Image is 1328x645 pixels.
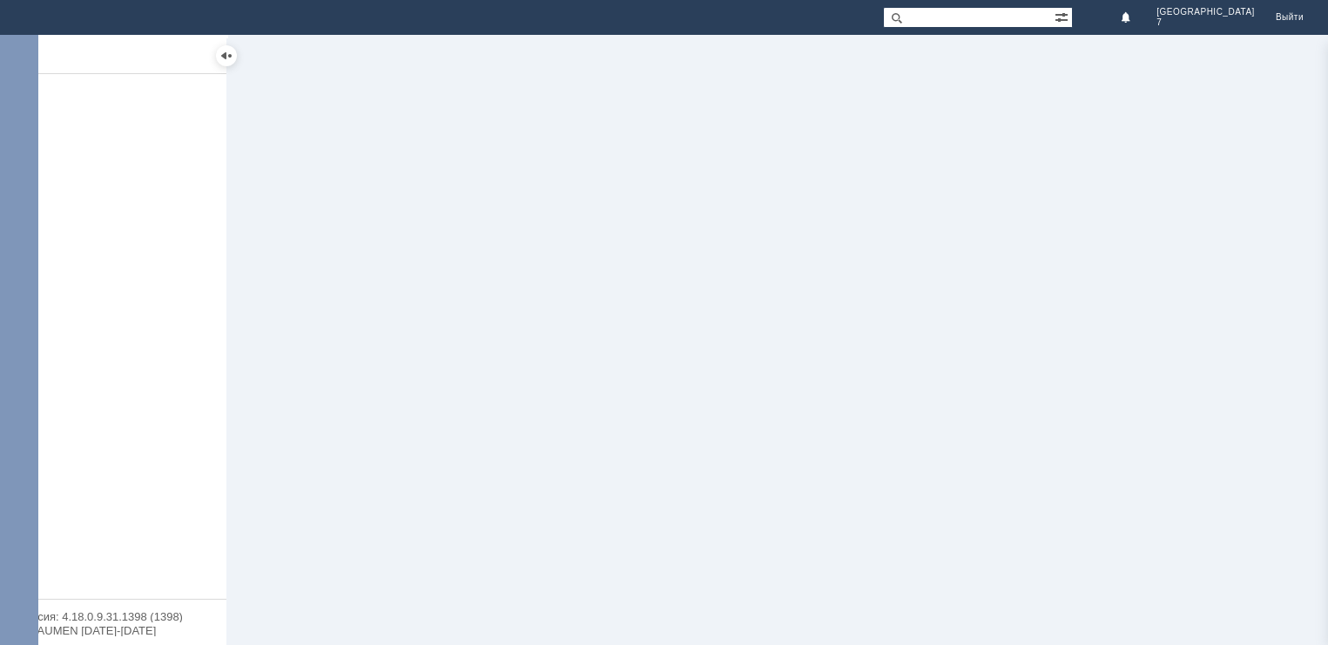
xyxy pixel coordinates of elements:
div: Скрыть меню [216,45,237,66]
span: [GEOGRAPHIC_DATA] [1156,7,1255,17]
span: 7 [1156,17,1255,28]
span: Расширенный поиск [1055,8,1072,24]
div: Версия: 4.18.0.9.31.1398 (1398) [17,611,209,622]
div: © NAUMEN [DATE]-[DATE] [17,625,209,636]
